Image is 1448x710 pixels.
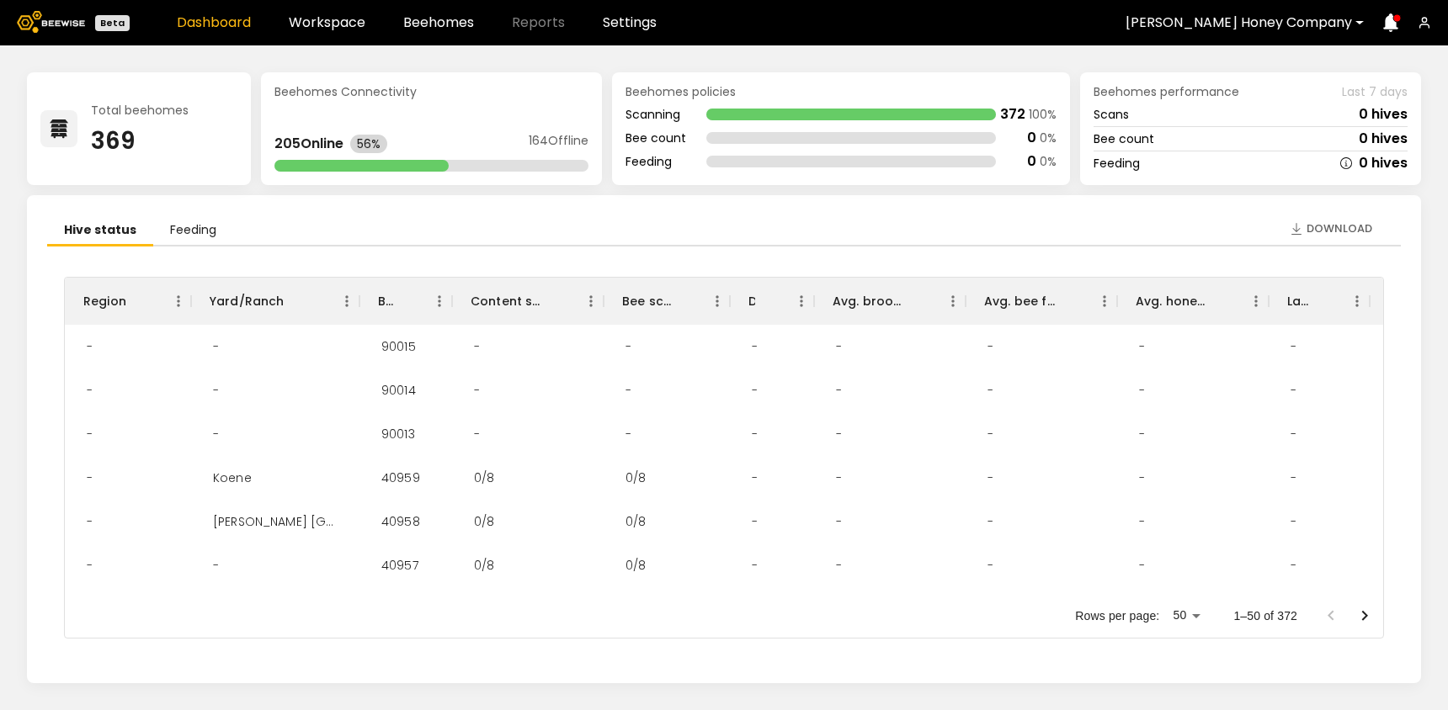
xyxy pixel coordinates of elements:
div: - [974,500,1007,543]
div: 0/8 [612,500,659,543]
div: 40958 [368,500,434,543]
div: 40956 [368,587,434,631]
div: 205 Online [274,137,343,151]
span: Last 7 days [1342,86,1408,98]
div: 0 hives [1359,156,1408,170]
button: Menu [940,289,966,314]
div: - [822,368,855,412]
div: - [1126,543,1158,587]
div: - [1378,543,1411,587]
img: Beewise logo [17,11,85,33]
div: - [460,325,493,368]
div: Feeding [626,156,686,167]
div: Beehomes policies [626,86,1057,98]
div: - [460,368,493,412]
div: - [738,368,771,412]
div: - [200,368,232,412]
button: Sort [285,289,308,313]
div: Dead hives [730,278,814,325]
a: Settings [603,16,657,29]
div: - [974,325,1007,368]
div: 0/7 [612,587,657,631]
div: - [974,587,1007,631]
div: - [1378,412,1411,456]
div: - [73,368,106,412]
button: Sort [126,289,150,313]
div: 0 % [1040,132,1057,144]
div: Quick CRP [200,587,287,631]
div: Avg. bee frames [966,278,1117,325]
div: - [1378,456,1411,500]
button: Sort [671,289,695,313]
button: Menu [705,289,730,314]
div: - [1277,500,1310,543]
div: 372 [1000,108,1025,121]
div: - [1126,500,1158,543]
button: Menu [166,289,191,314]
li: Hive status [47,215,153,246]
button: Menu [334,289,359,314]
div: - [73,325,106,368]
div: 164 Offline [529,135,588,153]
div: - [1277,325,1310,368]
div: - [822,543,855,587]
div: - [1277,456,1310,500]
div: - [73,500,106,543]
div: Beta [95,15,130,31]
div: Avg. honey frames [1117,278,1269,325]
div: Avg. bee frames [984,278,1058,325]
div: - [1378,500,1411,543]
div: - [1126,412,1158,456]
div: - [822,325,855,368]
span: Beehomes performance [1094,86,1239,98]
div: Content scan hives [452,278,604,325]
div: - [738,587,771,631]
span: Download [1307,220,1372,237]
div: 0/8 [612,543,659,587]
div: Avg. brood frames [814,278,966,325]
button: Menu [427,289,452,314]
div: - [1277,368,1310,412]
div: - [1126,325,1158,368]
div: - [974,412,1007,456]
button: Sort [1058,289,1082,313]
div: Region [65,278,191,325]
button: Sort [545,289,568,313]
div: Scanning [626,109,686,120]
div: 56% [350,135,387,153]
p: Rows per page: [1075,607,1159,624]
div: - [73,412,106,456]
div: - [460,412,493,456]
div: - [73,543,106,587]
div: - [738,412,771,456]
div: - [1378,325,1411,368]
div: Bee count [626,132,686,144]
li: Feeding [153,215,233,246]
div: - [738,500,771,543]
div: 40959 [368,456,434,500]
div: - [1378,368,1411,412]
div: 90015 [368,325,429,368]
div: - [1126,587,1158,631]
div: - [1126,456,1158,500]
div: Feeding [1094,157,1140,169]
div: BH ID [359,278,452,325]
div: Region [83,278,126,325]
button: Menu [789,289,814,314]
div: Yard/Ranch [191,278,359,325]
div: - [1126,368,1158,412]
div: 369 [91,130,189,153]
div: 0/7 [460,587,506,631]
div: Avg. brood frames [833,278,907,325]
div: - [974,543,1007,587]
div: - [822,456,855,500]
div: - [612,368,645,412]
div: 100 % [1029,109,1057,120]
button: Go to next page [1348,599,1381,633]
div: 90013 [368,412,429,456]
div: 40957 [368,543,432,587]
div: Larvae [1269,278,1370,325]
button: Menu [1243,289,1269,314]
button: Menu [578,289,604,314]
div: Total beehomes [91,104,189,116]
